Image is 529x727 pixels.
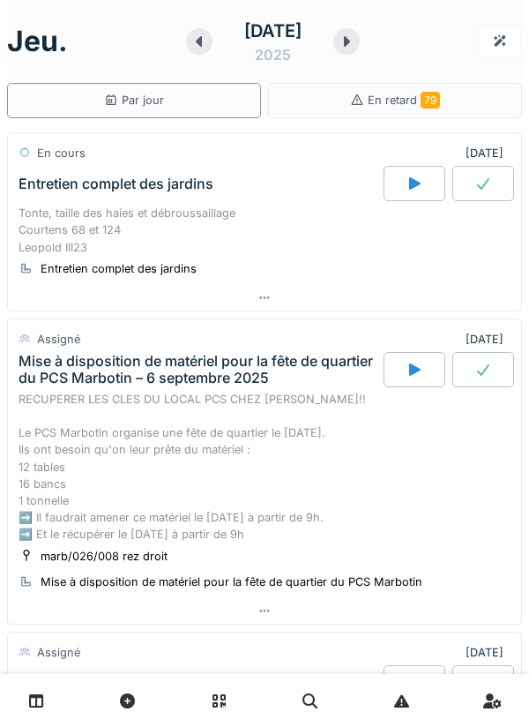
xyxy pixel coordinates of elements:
div: Tonte, taille des haies et débroussaillage Courtens 68 et 124 Leopold III23 [19,205,510,256]
div: Assigné [37,644,80,661]
div: Mise à disposition de matériel pour la fête de quartier du PCS Marbotin [41,573,422,590]
div: En cours [37,145,86,161]
div: Assigné [37,331,80,348]
h1: jeu. [7,25,68,58]
div: [DATE] [466,331,510,348]
div: 2025 [255,44,291,65]
div: [DATE] [466,644,510,661]
div: Entretien complet des jardins [19,176,213,192]
div: [DATE] [466,145,510,161]
div: Par jour [104,92,164,109]
span: En retard [368,94,440,107]
span: 79 [421,92,440,109]
div: [DATE] [244,18,302,44]
div: marb/026/008 rez droit [41,548,168,565]
div: Entretien complet des jardins [41,260,197,277]
div: RECUPERER LES CLES DU LOCAL PCS CHEZ [PERSON_NAME]!! Le PCS Marbotin organise une fête de quartie... [19,391,510,543]
div: Mise à disposition de matériel pour la fête de quartier du PCS Marbotin – 6 septembre 2025 [19,353,380,386]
